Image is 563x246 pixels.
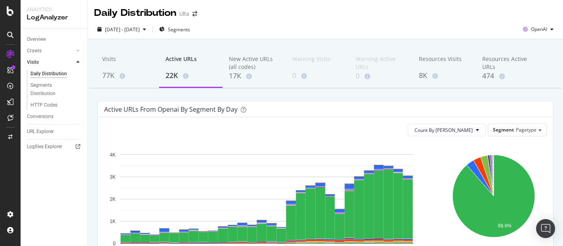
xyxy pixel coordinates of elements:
div: New Active URLs (all codes) [229,55,280,71]
a: Conversions [27,113,82,121]
button: [DATE] - [DATE] [94,23,149,36]
span: Count By Day [415,127,473,133]
a: Crawls [27,47,74,55]
div: 77K [102,71,153,81]
div: LogAnalyzer [27,13,81,22]
div: Logfiles Explorer [27,143,62,151]
a: Logfiles Explorer [27,143,82,151]
a: Overview [27,35,82,44]
text: 1K [110,219,116,224]
div: 0 [292,71,343,81]
div: Daily Distribution [94,6,176,20]
div: Active URLs from openai by Segment by Day [104,105,238,113]
div: Warning Visits [292,55,343,70]
div: Analytics [27,6,81,13]
div: Ulta [179,10,189,18]
div: 0 [356,71,406,81]
text: 2K [110,196,116,202]
a: Visits [27,58,74,67]
span: Segment [493,126,514,133]
div: Visits [27,58,39,67]
div: Active URLs [165,55,216,70]
div: Resources Active URLs [482,55,533,71]
div: 8K [419,71,470,81]
div: 22K [165,71,216,81]
div: arrow-right-arrow-left [192,11,197,17]
div: Visits [102,55,153,70]
span: Pagetype [516,126,536,133]
span: [DATE] - [DATE] [105,26,140,33]
a: Segments Distribution [30,81,82,98]
span: Segments [168,26,190,33]
div: HTTP Codes [30,101,57,109]
div: URL Explorer [27,128,54,136]
div: Daily Distribution [30,70,67,78]
div: 474 [482,71,533,81]
div: Conversions [27,113,53,121]
div: Crawls [27,47,42,55]
div: Overview [27,35,46,44]
a: URL Explorer [27,128,82,136]
div: Resources Visits [419,55,470,70]
a: Daily Distribution [30,70,82,78]
button: OpenAI [520,23,557,36]
div: Segments Distribution [30,81,74,98]
div: Warning Active URLs [356,55,406,71]
span: OpenAI [531,26,547,32]
text: 4K [110,152,116,158]
button: Segments [156,23,193,36]
text: 3K [110,174,116,180]
a: HTTP Codes [30,101,82,109]
div: 17K [229,71,280,81]
text: 88.6% [498,223,511,229]
button: Count By [PERSON_NAME] [408,124,486,136]
div: Open Intercom Messenger [536,219,555,238]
